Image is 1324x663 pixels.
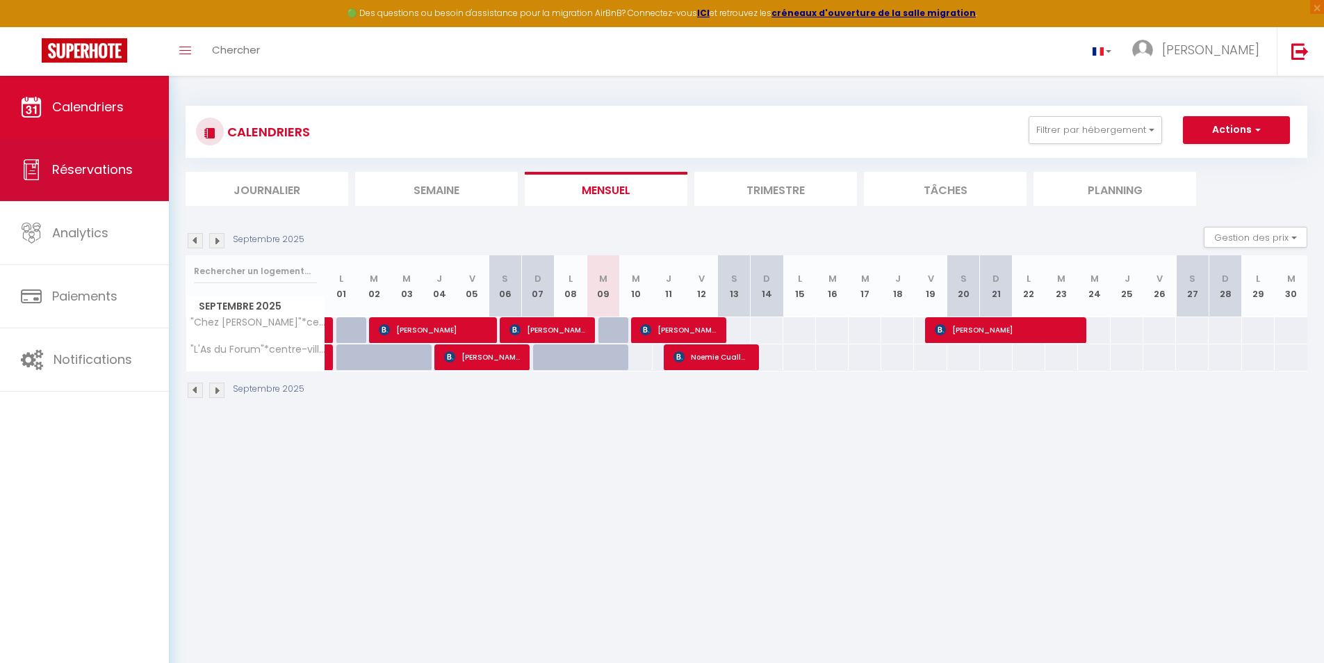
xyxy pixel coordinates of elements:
[521,255,554,317] th: 07
[587,255,619,317] th: 09
[718,255,751,317] th: 13
[489,255,521,317] th: 06
[1176,255,1209,317] th: 27
[1183,116,1290,144] button: Actions
[731,272,737,285] abbr: S
[783,255,816,317] th: 15
[895,272,901,285] abbr: J
[1287,272,1296,285] abbr: M
[402,272,411,285] abbr: M
[469,272,475,285] abbr: V
[42,38,127,63] img: Super Booking
[379,317,488,343] span: [PERSON_NAME]
[1256,272,1260,285] abbr: L
[816,255,849,317] th: 16
[456,255,489,317] th: 05
[751,255,783,317] th: 14
[444,344,521,370] span: [PERSON_NAME]
[1029,116,1162,144] button: Filtrer par hébergement
[1242,255,1275,317] th: 29
[1057,272,1065,285] abbr: M
[52,224,108,241] span: Analytics
[188,344,327,355] span: "L'As du Forum"*centre-ville*[GEOGRAPHIC_DATA]
[653,255,685,317] th: 11
[1090,272,1099,285] abbr: M
[763,272,770,285] abbr: D
[391,255,423,317] th: 03
[233,233,304,246] p: Septembre 2025
[1291,42,1309,60] img: logout
[233,383,304,396] p: Septembre 2025
[599,272,607,285] abbr: M
[1222,272,1229,285] abbr: D
[1132,40,1153,61] img: ...
[1125,272,1130,285] abbr: J
[1078,255,1111,317] th: 24
[212,42,260,57] span: Chercher
[194,259,317,284] input: Rechercher un logement...
[52,287,117,305] span: Paiements
[673,344,750,370] span: Noemie Cuallado
[849,255,881,317] th: 17
[423,255,456,317] th: 04
[502,272,508,285] abbr: S
[339,272,343,285] abbr: L
[1027,272,1031,285] abbr: L
[534,272,541,285] abbr: D
[1157,272,1163,285] abbr: V
[1162,41,1259,58] span: [PERSON_NAME]
[881,255,914,317] th: 18
[224,116,310,147] h3: CALENDRIERS
[640,317,717,343] span: [PERSON_NAME]
[992,272,999,285] abbr: D
[54,351,132,368] span: Notifications
[685,255,718,317] th: 12
[509,317,586,343] span: [PERSON_NAME]
[188,317,327,328] span: "Chez [PERSON_NAME]"*centre ville*[GEOGRAPHIC_DATA]*calme et climatisé
[914,255,947,317] th: 19
[186,172,348,206] li: Journalier
[980,255,1013,317] th: 21
[436,272,442,285] abbr: J
[961,272,967,285] abbr: S
[1033,172,1196,206] li: Planning
[698,272,705,285] abbr: V
[525,172,687,206] li: Mensuel
[828,272,837,285] abbr: M
[370,272,378,285] abbr: M
[52,161,133,178] span: Réservations
[325,255,358,317] th: 01
[52,98,124,115] span: Calendriers
[1045,255,1078,317] th: 23
[554,255,587,317] th: 08
[1189,272,1195,285] abbr: S
[666,272,671,285] abbr: J
[1122,27,1277,76] a: ... [PERSON_NAME]
[1013,255,1045,317] th: 22
[1143,255,1176,317] th: 26
[697,7,710,19] a: ICI
[947,255,980,317] th: 20
[1275,255,1307,317] th: 30
[928,272,934,285] abbr: V
[202,27,270,76] a: Chercher
[798,272,802,285] abbr: L
[355,172,518,206] li: Semaine
[632,272,640,285] abbr: M
[864,172,1027,206] li: Tâches
[935,317,1077,343] span: [PERSON_NAME]
[771,7,976,19] a: créneaux d'ouverture de la salle migration
[11,6,53,47] button: Ouvrir le widget de chat LiveChat
[569,272,573,285] abbr: L
[1111,255,1143,317] th: 25
[619,255,652,317] th: 10
[186,296,325,317] span: Septembre 2025
[358,255,391,317] th: 02
[1209,255,1241,317] th: 28
[861,272,869,285] abbr: M
[1204,227,1307,248] button: Gestion des prix
[694,172,857,206] li: Trimestre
